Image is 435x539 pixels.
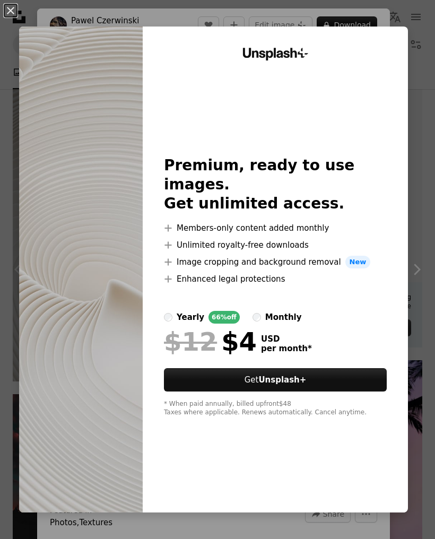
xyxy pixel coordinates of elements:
span: New [345,256,371,268]
span: USD [261,334,312,344]
input: monthly [253,313,261,321]
input: yearly66%off [164,313,172,321]
strong: Unsplash+ [258,375,306,385]
button: GetUnsplash+ [164,368,387,392]
li: Unlimited royalty-free downloads [164,239,387,251]
div: yearly [177,311,204,324]
li: Image cropping and background removal [164,256,387,268]
div: * When paid annually, billed upfront $48 Taxes where applicable. Renews automatically. Cancel any... [164,400,387,417]
li: Members-only content added monthly [164,222,387,234]
span: per month * [261,344,312,353]
div: 66% off [208,311,240,324]
h2: Premium, ready to use images. Get unlimited access. [164,156,387,213]
span: $12 [164,328,217,355]
div: $4 [164,328,257,355]
div: monthly [265,311,302,324]
li: Enhanced legal protections [164,273,387,285]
